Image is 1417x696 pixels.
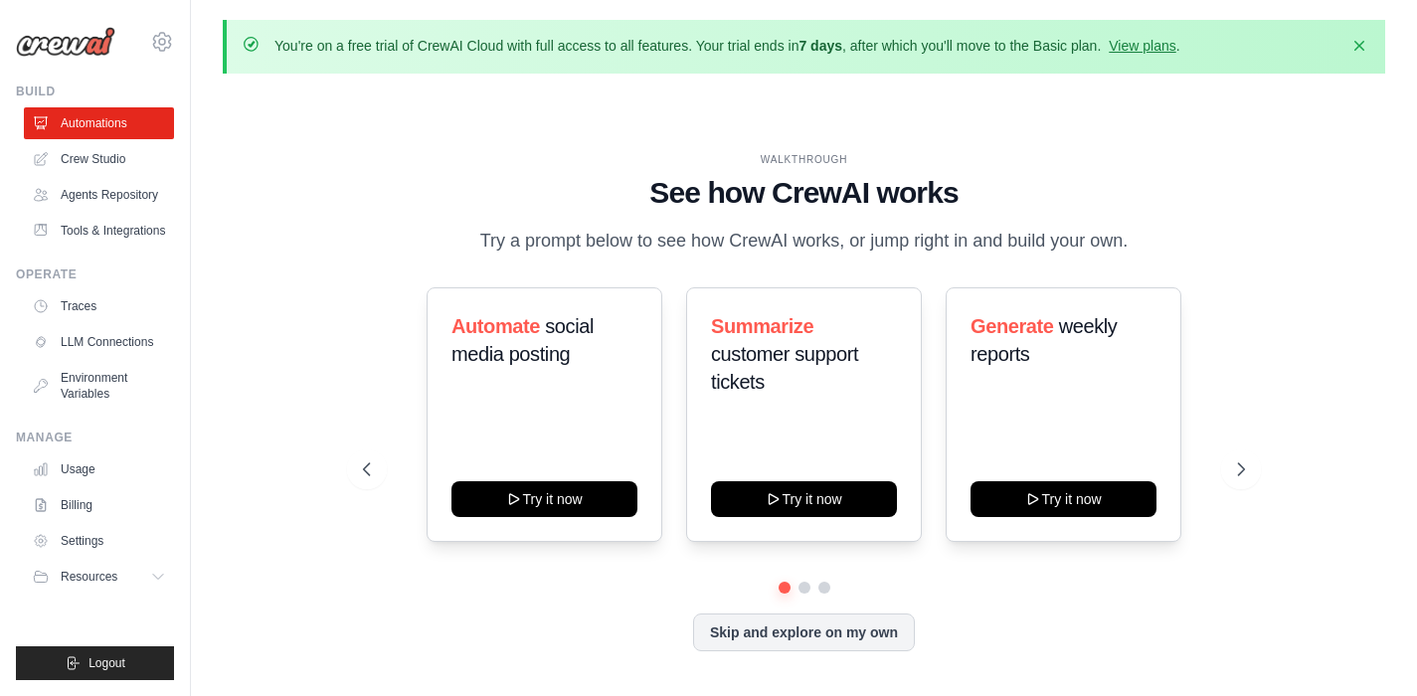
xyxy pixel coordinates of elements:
[16,646,174,680] button: Logout
[61,569,117,585] span: Resources
[16,430,174,445] div: Manage
[24,453,174,485] a: Usage
[971,315,1054,337] span: Generate
[24,561,174,593] button: Resources
[451,481,637,517] button: Try it now
[89,655,125,671] span: Logout
[470,227,1139,256] p: Try a prompt below to see how CrewAI works, or jump right in and build your own.
[24,362,174,410] a: Environment Variables
[16,266,174,282] div: Operate
[24,326,174,358] a: LLM Connections
[971,481,1156,517] button: Try it now
[711,343,858,393] span: customer support tickets
[711,481,897,517] button: Try it now
[693,613,915,651] button: Skip and explore on my own
[363,175,1245,211] h1: See how CrewAI works
[711,315,813,337] span: Summarize
[24,107,174,139] a: Automations
[1109,38,1175,54] a: View plans
[24,290,174,322] a: Traces
[24,143,174,175] a: Crew Studio
[16,84,174,99] div: Build
[16,27,115,57] img: Logo
[798,38,842,54] strong: 7 days
[451,315,594,365] span: social media posting
[363,152,1245,167] div: WALKTHROUGH
[24,525,174,557] a: Settings
[24,179,174,211] a: Agents Repository
[24,215,174,247] a: Tools & Integrations
[451,315,540,337] span: Automate
[274,36,1180,56] p: You're on a free trial of CrewAI Cloud with full access to all features. Your trial ends in , aft...
[24,489,174,521] a: Billing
